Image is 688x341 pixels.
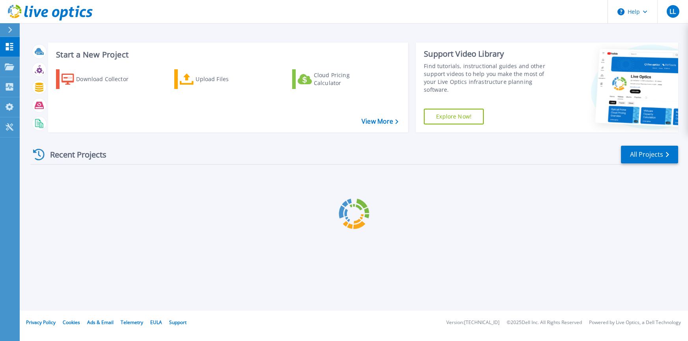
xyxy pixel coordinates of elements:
div: Cloud Pricing Calculator [314,71,377,87]
a: Ads & Email [87,319,114,326]
li: Powered by Live Optics, a Dell Technology [589,320,681,325]
a: Cookies [63,319,80,326]
a: Privacy Policy [26,319,56,326]
a: Telemetry [121,319,143,326]
div: Download Collector [76,71,139,87]
a: Cloud Pricing Calculator [292,69,380,89]
div: Recent Projects [30,145,117,164]
a: Upload Files [174,69,262,89]
div: Find tutorials, instructional guides and other support videos to help you make the most of your L... [424,62,557,94]
a: EULA [150,319,162,326]
li: Version: [TECHNICAL_ID] [446,320,500,325]
div: Upload Files [196,71,259,87]
li: © 2025 Dell Inc. All Rights Reserved [507,320,582,325]
a: View More [362,118,398,125]
a: Download Collector [56,69,144,89]
a: All Projects [621,146,678,163]
h3: Start a New Project [56,50,398,59]
a: Explore Now! [424,109,484,124]
a: Support [169,319,186,326]
div: Support Video Library [424,49,557,59]
span: LL [669,8,676,15]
